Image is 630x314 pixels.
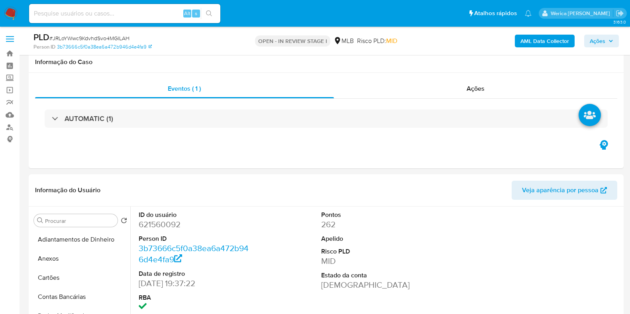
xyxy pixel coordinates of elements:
dt: Risco PLD [321,247,435,256]
dt: Estado da conta [321,271,435,280]
a: 3b73666c5f0a38ea6a472b946d4e4fa9 [57,43,152,51]
input: Procurar [45,217,114,224]
button: Cartões [31,268,130,287]
a: Sair [616,9,624,18]
p: OPEN - IN REVIEW STAGE I [255,35,330,47]
div: MLB [334,37,354,45]
span: Risco PLD: [357,37,397,45]
dd: MID [321,255,435,267]
button: search-icon [201,8,217,19]
a: Notificações [525,10,532,17]
span: Eventos ( 1 ) [168,84,201,93]
b: AML Data Collector [520,35,569,47]
dt: RBA [139,293,253,302]
dd: 621560092 [139,219,253,230]
button: Retornar ao pedido padrão [121,217,127,226]
button: Procurar [37,217,43,224]
p: werica.jgaldencio@mercadolivre.com [551,10,613,17]
span: Atalhos rápidos [474,9,517,18]
dt: Data de registro [139,269,253,278]
div: AUTOMATIC (1) [45,109,608,128]
button: Veja aparência por pessoa [512,181,617,200]
b: Person ID [33,43,55,51]
dt: Person ID [139,234,253,243]
dd: 262 [321,219,435,230]
span: Ações [590,35,605,47]
h3: AUTOMATIC (1) [65,114,113,123]
button: Contas Bancárias [31,287,130,306]
button: Anexos [31,249,130,268]
span: # JRLoYWwc9KdvhdSvo4MGlLAH [49,34,130,42]
span: s [195,10,197,17]
h1: Informação do Caso [35,58,617,66]
dd: [DEMOGRAPHIC_DATA] [321,279,435,291]
span: Alt [184,10,190,17]
dt: ID do usuário [139,211,253,219]
dd: [DATE] 19:37:22 [139,278,253,289]
dt: Apelido [321,234,435,243]
button: Ações [584,35,619,47]
span: MID [386,36,397,45]
button: AML Data Collector [515,35,575,47]
b: PLD [33,31,49,43]
input: Pesquise usuários ou casos... [29,8,220,19]
a: 3b73666c5f0a38ea6a472b946d4e4fa9 [139,242,249,265]
span: Veja aparência por pessoa [522,181,599,200]
h1: Informação do Usuário [35,186,100,194]
span: Ações [467,84,485,93]
button: Adiantamentos de Dinheiro [31,230,130,249]
dt: Pontos [321,211,435,219]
